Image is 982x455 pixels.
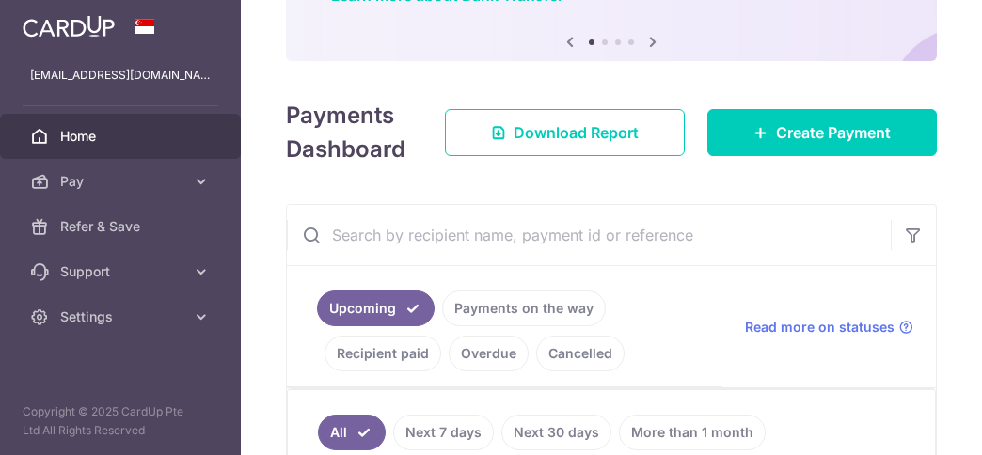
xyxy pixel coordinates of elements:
[286,99,411,166] h4: Payments Dashboard
[318,415,386,450] a: All
[536,336,625,371] a: Cancelled
[23,15,115,38] img: CardUp
[745,318,895,337] span: Read more on statuses
[60,262,184,281] span: Support
[393,415,494,450] a: Next 7 days
[60,172,184,191] span: Pay
[445,109,685,156] a: Download Report
[449,336,529,371] a: Overdue
[325,336,441,371] a: Recipient paid
[619,415,766,450] a: More than 1 month
[42,13,81,30] span: Help
[745,318,913,337] a: Read more on statuses
[707,109,937,156] a: Create Payment
[60,127,184,146] span: Home
[287,205,891,265] input: Search by recipient name, payment id or reference
[317,290,435,326] a: Upcoming
[442,290,606,326] a: Payments on the way
[30,66,211,85] p: [EMAIL_ADDRESS][DOMAIN_NAME]
[776,121,891,144] span: Create Payment
[60,307,184,326] span: Settings
[60,217,184,236] span: Refer & Save
[514,121,639,144] span: Download Report
[501,415,611,450] a: Next 30 days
